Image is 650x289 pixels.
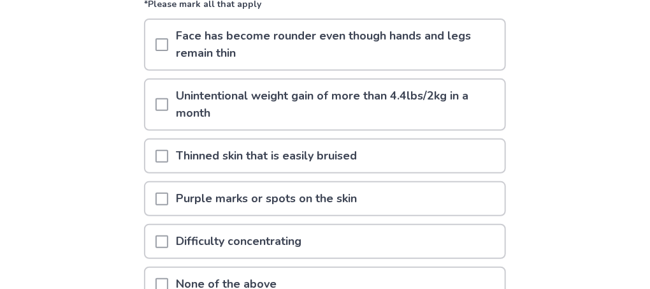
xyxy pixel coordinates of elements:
p: Face has become rounder even though hands and legs remain thin [168,20,505,70]
p: Unintentional weight gain of more than 4.4lbs/2kg in a month [168,80,505,130]
p: Thinned skin that is easily bruised [168,140,365,172]
p: Purple marks or spots on the skin [168,182,365,215]
p: Difficulty concentrating [168,225,309,258]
